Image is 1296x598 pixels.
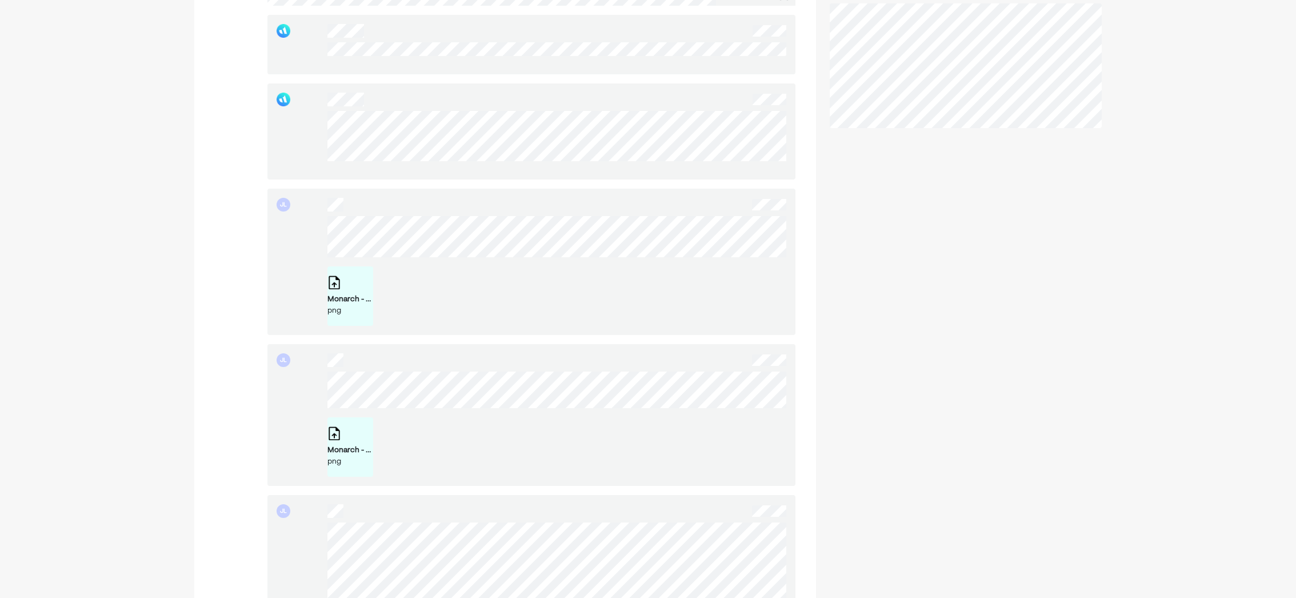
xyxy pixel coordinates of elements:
[327,456,373,468] div: png
[327,294,373,305] div: Monarch - Cash Flow - Expenses.png
[327,305,373,317] div: png
[277,504,290,518] div: JL
[327,445,373,456] div: Monarch - Cash Flow - Expenses (2).png
[277,198,290,212] div: JL
[277,353,290,367] div: JL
